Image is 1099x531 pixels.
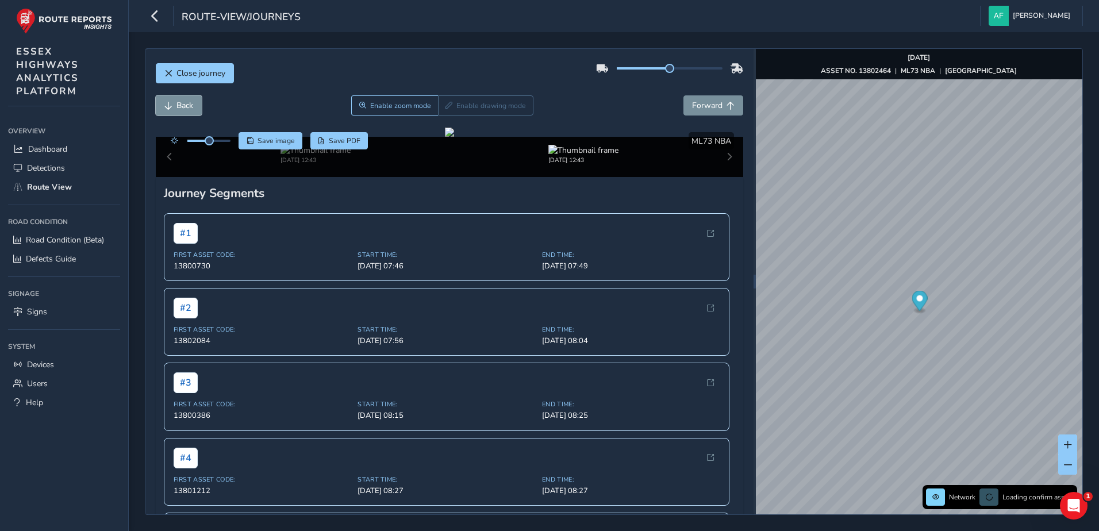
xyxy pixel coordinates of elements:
[16,45,79,98] span: ESSEX HIGHWAYS ANALYTICS PLATFORM
[26,234,104,245] span: Road Condition (Beta)
[174,298,198,318] span: # 2
[1013,6,1070,26] span: [PERSON_NAME]
[280,156,351,164] div: [DATE] 12:43
[156,95,202,116] button: Back
[174,410,351,421] span: 13800386
[174,448,198,468] span: # 4
[358,486,535,496] span: [DATE] 08:27
[8,249,120,268] a: Defects Guide
[26,397,43,408] span: Help
[945,66,1017,75] strong: [GEOGRAPHIC_DATA]
[1083,492,1093,501] span: 1
[351,95,438,116] button: Zoom
[174,400,351,409] span: First Asset Code:
[27,306,47,317] span: Signs
[8,213,120,230] div: Road Condition
[27,163,65,174] span: Detections
[164,185,736,201] div: Journey Segments
[174,475,351,484] span: First Asset Code:
[542,251,720,259] span: End Time:
[280,145,351,156] img: Thumbnail frame
[329,136,360,145] span: Save PDF
[174,223,198,244] span: # 1
[8,230,120,249] a: Road Condition (Beta)
[912,291,927,314] div: Map marker
[901,66,935,75] strong: ML73 NBA
[28,144,67,155] span: Dashboard
[949,492,975,502] span: Network
[27,359,54,370] span: Devices
[310,132,368,149] button: PDF
[548,145,618,156] img: Thumbnail frame
[691,136,731,147] span: ML73 NBA
[26,253,76,264] span: Defects Guide
[8,159,120,178] a: Detections
[908,53,930,62] strong: [DATE]
[174,372,198,393] span: # 3
[542,410,720,421] span: [DATE] 08:25
[358,410,535,421] span: [DATE] 08:15
[358,400,535,409] span: Start Time:
[370,101,431,110] span: Enable zoom mode
[542,486,720,496] span: [DATE] 08:27
[358,261,535,271] span: [DATE] 07:46
[174,261,351,271] span: 13800730
[8,285,120,302] div: Signage
[27,182,72,193] span: Route View
[176,100,193,111] span: Back
[8,122,120,140] div: Overview
[8,140,120,159] a: Dashboard
[548,156,618,164] div: [DATE] 12:43
[8,338,120,355] div: System
[176,68,225,79] span: Close journey
[174,486,351,496] span: 13801212
[683,95,743,116] button: Forward
[258,136,295,145] span: Save image
[174,325,351,334] span: First Asset Code:
[542,261,720,271] span: [DATE] 07:49
[358,325,535,334] span: Start Time:
[8,302,120,321] a: Signs
[27,378,48,389] span: Users
[156,63,234,83] button: Close journey
[542,336,720,346] span: [DATE] 08:04
[358,336,535,346] span: [DATE] 07:56
[8,355,120,374] a: Devices
[8,178,120,197] a: Route View
[821,66,1017,75] div: | |
[821,66,891,75] strong: ASSET NO. 13802464
[542,400,720,409] span: End Time:
[174,336,351,346] span: 13802084
[542,475,720,484] span: End Time:
[1002,492,1074,502] span: Loading confirm assets
[8,393,120,412] a: Help
[692,100,723,111] span: Forward
[16,8,112,34] img: rr logo
[358,475,535,484] span: Start Time:
[542,325,720,334] span: End Time:
[174,251,351,259] span: First Asset Code:
[358,251,535,259] span: Start Time:
[239,132,302,149] button: Save
[989,6,1074,26] button: [PERSON_NAME]
[182,10,301,26] span: route-view/journeys
[8,374,120,393] a: Users
[989,6,1009,26] img: diamond-layout
[1060,492,1088,520] iframe: Intercom live chat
